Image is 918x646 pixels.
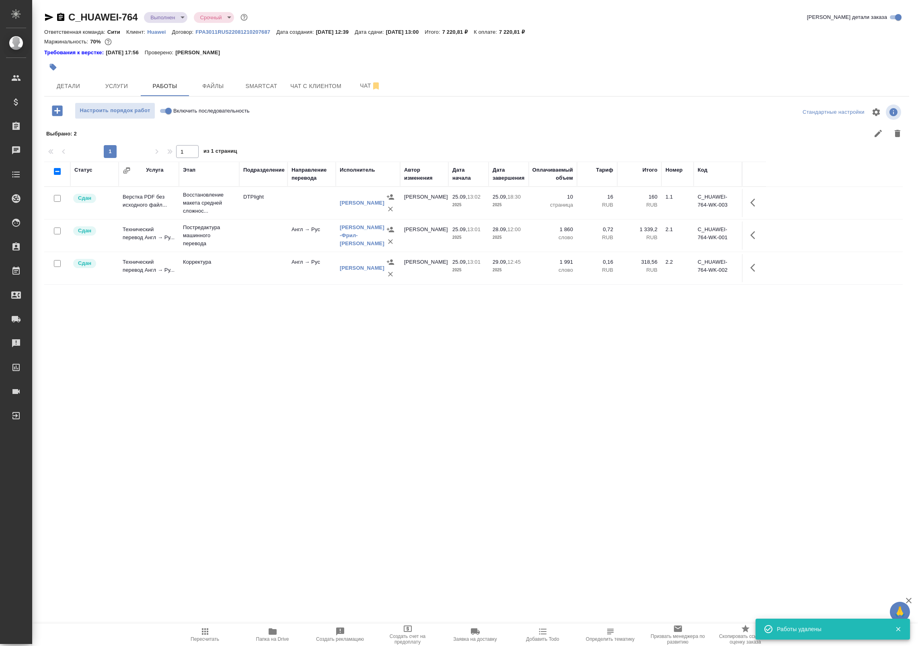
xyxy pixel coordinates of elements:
[49,81,88,91] span: Детали
[867,103,886,122] span: Настроить таблицу
[74,166,92,174] div: Статус
[183,258,235,266] p: Корректура
[90,39,103,45] p: 70%
[400,254,448,282] td: [PERSON_NAME]
[79,106,151,115] span: Настроить порядок работ
[452,259,467,265] p: 25.09,
[97,81,136,91] span: Услуги
[68,12,138,23] a: C_HUAWEI-764
[586,636,635,642] span: Определить тематику
[44,49,106,57] div: Нажми, чтобы открыть папку с инструкцией
[203,146,237,158] span: из 1 страниц
[371,81,381,91] svg: Отписаться
[384,224,396,236] button: Назначить
[316,29,355,35] p: [DATE] 12:39
[56,12,66,22] button: Скопировать ссылку
[316,636,364,642] span: Создать рекламацию
[340,166,375,174] div: Исполнитель
[577,623,644,646] button: Определить тематику
[292,166,332,182] div: Направление перевода
[452,166,485,182] div: Дата начала
[384,268,396,280] button: Удалить
[147,28,172,35] a: Huawei
[288,254,336,282] td: Англ → Рус
[694,254,742,282] td: C_HUAWEI-764-WK-002
[147,29,172,35] p: Huawei
[467,259,481,265] p: 13:01
[44,49,106,57] a: Требования к верстке:
[355,29,386,35] p: Дата сдачи:
[452,201,485,209] p: 2025
[467,226,481,232] p: 13:01
[807,13,887,21] span: [PERSON_NAME] детали заказа
[533,234,573,242] p: слово
[890,602,910,622] button: 🙏
[183,166,195,174] div: Этап
[493,194,507,200] p: 25.09,
[507,259,521,265] p: 12:45
[698,166,707,174] div: Код
[379,634,437,645] span: Создать счет на предоплату
[442,29,474,35] p: 7 220,81 ₽
[493,201,525,209] p: 2025
[452,266,485,274] p: 2025
[78,227,91,235] p: Сдан
[44,29,107,35] p: Ответственная команда:
[507,194,521,200] p: 18:30
[173,107,250,115] span: Включить последовательность
[146,166,163,174] div: Услуга
[694,189,742,217] td: C_HUAWEI-764-WK-003
[493,266,525,274] p: 2025
[106,49,145,57] p: [DATE] 17:56
[596,166,613,174] div: Тариф
[890,625,906,633] button: Закрыть
[452,234,485,242] p: 2025
[499,29,531,35] p: 7 220,81 ₽
[621,226,657,234] p: 1 339,2
[621,258,657,266] p: 318,56
[400,221,448,250] td: [PERSON_NAME]
[694,221,742,250] td: C_HUAWEI-764-WK-001
[171,623,239,646] button: Пересчитать
[119,189,179,217] td: Верстка PDF без исходного файл...
[256,636,289,642] span: Папка на Drive
[72,226,115,236] div: Менеджер проверил работу исполнителя, передает ее на следующий этап
[126,29,147,35] p: Клиент:
[581,226,613,234] p: 0,72
[453,636,497,642] span: Заявка на доставку
[191,636,219,642] span: Пересчитать
[452,194,467,200] p: 25.09,
[103,37,113,47] button: 1817.76 RUB;
[533,258,573,266] p: 1 991
[644,623,712,646] button: Призвать менеджера по развитию
[745,193,765,212] button: Здесь прячутся важные кнопки
[533,266,573,274] p: слово
[745,258,765,277] button: Здесь прячутся важные кнопки
[351,81,390,91] span: Чат
[467,194,481,200] p: 13:02
[195,29,276,35] p: FPA3011RUS22081210207687
[384,203,396,215] button: Удалить
[148,14,177,21] button: Выполнен
[44,12,54,22] button: Скопировать ссылку для ЯМессенджера
[78,259,91,267] p: Сдан
[442,623,509,646] button: Заявка на доставку
[146,81,184,91] span: Работы
[194,12,234,23] div: Выполнен
[717,634,774,645] span: Скопировать ссылку на оценку заказа
[183,224,235,248] p: Постредактура машинного перевода
[119,254,179,282] td: Технический перевод Англ → Ру...
[386,29,425,35] p: [DATE] 13:00
[649,634,707,645] span: Призвать менеджера по развитию
[801,106,867,119] div: split button
[643,166,657,174] div: Итого
[869,124,888,143] button: Редактировать
[493,234,525,242] p: 2025
[75,103,155,119] button: Настроить порядок работ
[288,221,336,250] td: Англ → Рус
[243,166,285,174] div: Подразделение
[621,193,657,201] p: 160
[532,166,573,182] div: Оплачиваемый объем
[145,49,176,57] p: Проверено:
[581,234,613,242] p: RUB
